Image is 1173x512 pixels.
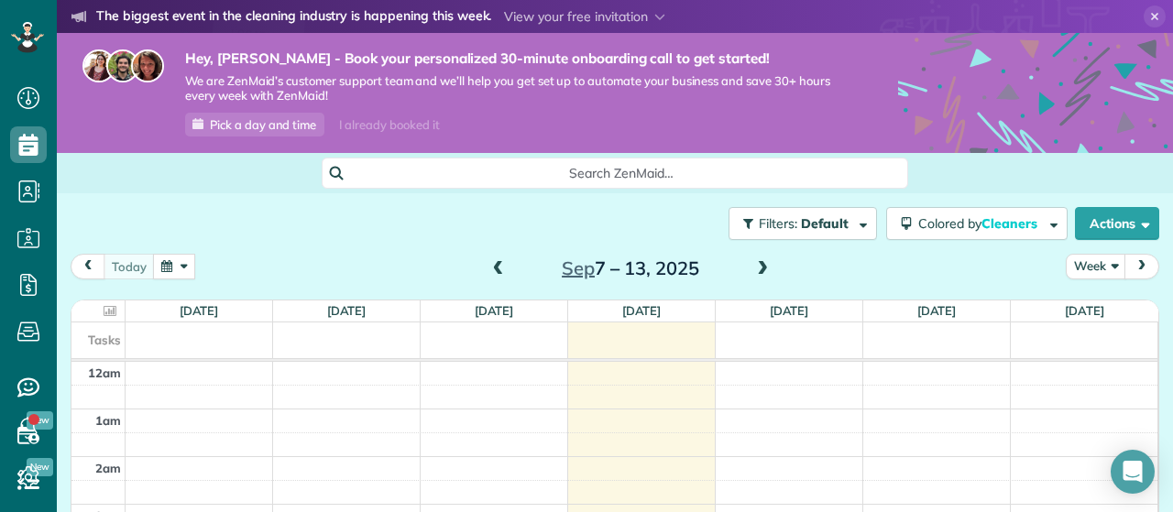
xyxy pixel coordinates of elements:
[770,303,809,318] a: [DATE]
[131,49,164,82] img: michelle-19f622bdf1676172e81f8f8fba1fb50e276960ebfe0243fe18214015130c80e4.jpg
[180,303,219,318] a: [DATE]
[719,207,877,240] a: Filters: Default
[185,73,843,104] span: We are ZenMaid’s customer support team and we’ll help you get set up to automate your business an...
[328,114,450,136] div: I already booked it
[185,113,324,136] a: Pick a day and time
[1111,450,1155,494] div: Open Intercom Messenger
[327,303,367,318] a: [DATE]
[104,254,155,278] button: today
[88,332,121,347] span: Tasks
[475,303,514,318] a: [DATE]
[1124,254,1159,278] button: next
[95,413,121,428] span: 1am
[801,215,850,232] span: Default
[1066,254,1126,278] button: Week
[516,258,745,278] h2: 7 – 13, 2025
[622,303,662,318] a: [DATE]
[96,7,491,27] strong: The biggest event in the cleaning industry is happening this week.
[185,49,843,68] strong: Hey, [PERSON_NAME] - Book your personalized 30-minute onboarding call to get started!
[562,256,595,279] span: Sep
[886,207,1068,240] button: Colored byCleaners
[918,215,1044,232] span: Colored by
[82,49,115,82] img: maria-72a9807cf96188c08ef61303f053569d2e2a8a1cde33d635c8a3ac13582a053d.jpg
[95,461,121,475] span: 2am
[729,207,877,240] button: Filters: Default
[210,117,316,132] span: Pick a day and time
[917,303,957,318] a: [DATE]
[759,215,797,232] span: Filters:
[88,365,121,380] span: 12am
[71,254,105,278] button: prev
[1065,303,1104,318] a: [DATE]
[1075,207,1159,240] button: Actions
[106,49,139,82] img: jorge-587dff0eeaa6aab1f244e6dc62b8924c3b6ad411094392a53c71c6c4a576187d.jpg
[981,215,1040,232] span: Cleaners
